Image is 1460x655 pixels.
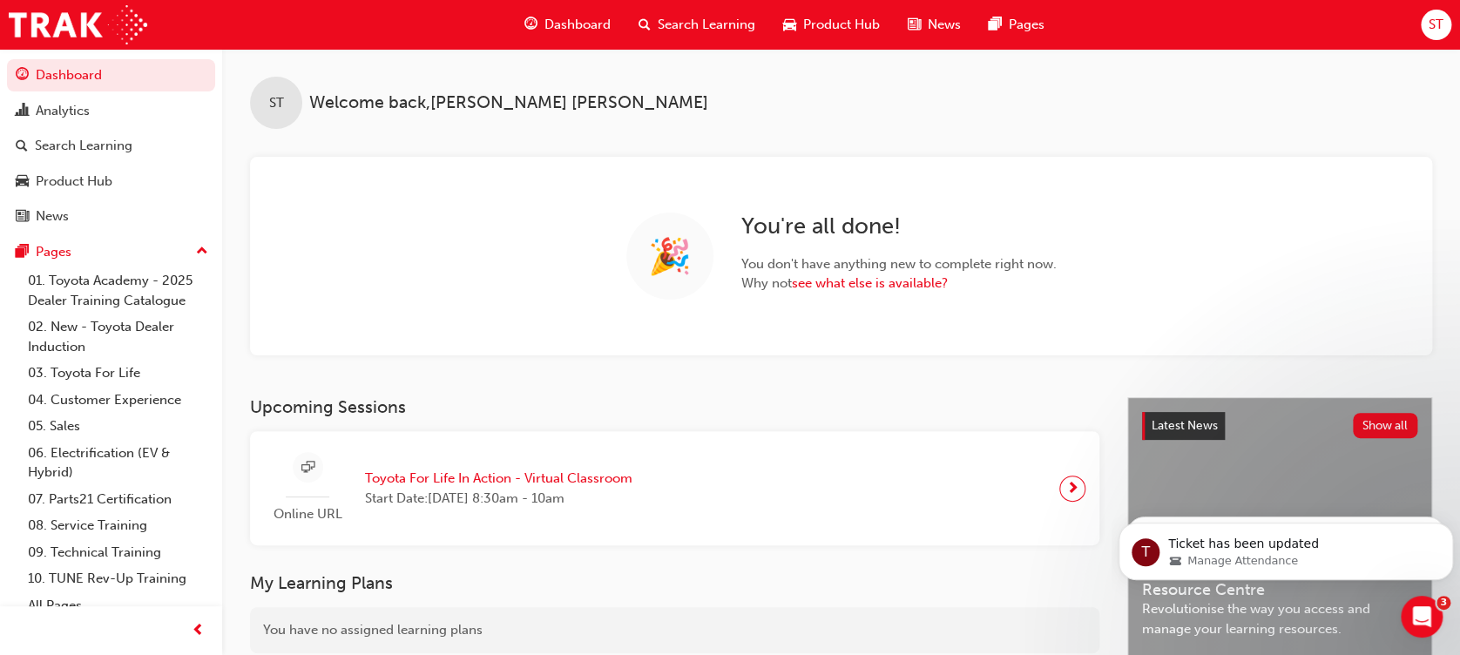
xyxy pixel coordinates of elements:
[250,573,1099,593] h3: My Learning Plans
[16,104,29,119] span: chart-icon
[21,360,215,387] a: 03. Toyota For Life
[365,489,632,509] span: Start Date: [DATE] 8:30am - 10am
[16,209,29,225] span: news-icon
[16,138,28,154] span: search-icon
[21,413,215,440] a: 05. Sales
[21,440,215,486] a: 06. Electrification (EV & Hybrid)
[269,93,284,113] span: ST
[21,539,215,566] a: 09. Technical Training
[21,486,215,513] a: 07. Parts21 Certification
[792,275,948,291] a: see what else is available?
[1353,413,1418,438] button: Show all
[1429,15,1443,35] span: ST
[36,101,90,121] div: Analytics
[639,14,651,36] span: search-icon
[21,267,215,314] a: 01. Toyota Academy - 2025 Dealer Training Catalogue
[21,592,215,619] a: All Pages
[1436,596,1450,610] span: 3
[648,246,692,267] span: 🎉
[250,607,1099,653] div: You have no assigned learning plans
[1421,10,1451,40] button: ST
[36,242,71,262] div: Pages
[21,565,215,592] a: 10. TUNE Rev-Up Training
[928,15,961,35] span: News
[9,5,147,44] img: Trak
[1142,599,1417,638] span: Revolutionise the way you access and manage your learning resources.
[625,7,769,43] a: search-iconSearch Learning
[989,14,1002,36] span: pages-icon
[16,245,29,260] span: pages-icon
[7,236,215,268] button: Pages
[7,59,215,91] a: Dashboard
[264,445,1085,531] a: Online URLToyota For Life In Action - Virtual ClassroomStart Date:[DATE] 8:30am - 10am
[264,504,351,524] span: Online URL
[1009,15,1044,35] span: Pages
[250,397,1099,417] h3: Upcoming Sessions
[16,68,29,84] span: guage-icon
[21,387,215,414] a: 04. Customer Experience
[510,7,625,43] a: guage-iconDashboard
[1112,486,1460,608] iframe: Intercom notifications message
[7,165,215,198] a: Product Hub
[658,15,755,35] span: Search Learning
[1152,418,1218,433] span: Latest News
[803,15,880,35] span: Product Hub
[741,254,1057,274] span: You don ' t have anything new to complete right now.
[36,206,69,226] div: News
[7,56,215,236] button: DashboardAnalyticsSearch LearningProduct HubNews
[1142,412,1417,440] a: Latest NewsShow all
[894,7,975,43] a: news-iconNews
[192,620,205,642] span: prev-icon
[7,200,215,233] a: News
[908,14,921,36] span: news-icon
[1066,476,1079,501] span: next-icon
[1401,596,1443,638] iframe: Intercom live chat
[196,240,208,263] span: up-icon
[35,136,132,156] div: Search Learning
[36,172,112,192] div: Product Hub
[301,457,314,479] span: sessionType_ONLINE_URL-icon
[21,314,215,360] a: 02. New - Toyota Dealer Induction
[21,512,215,539] a: 08. Service Training
[741,213,1057,240] h2: You ' re all done!
[741,273,1057,294] span: Why not
[16,174,29,190] span: car-icon
[365,469,632,489] span: Toyota For Life In Action - Virtual Classroom
[783,14,796,36] span: car-icon
[309,93,708,113] span: Welcome back , [PERSON_NAME] [PERSON_NAME]
[524,14,537,36] span: guage-icon
[7,95,215,127] a: Analytics
[7,130,215,162] a: Search Learning
[544,15,611,35] span: Dashboard
[769,7,894,43] a: car-iconProduct Hub
[975,7,1058,43] a: pages-iconPages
